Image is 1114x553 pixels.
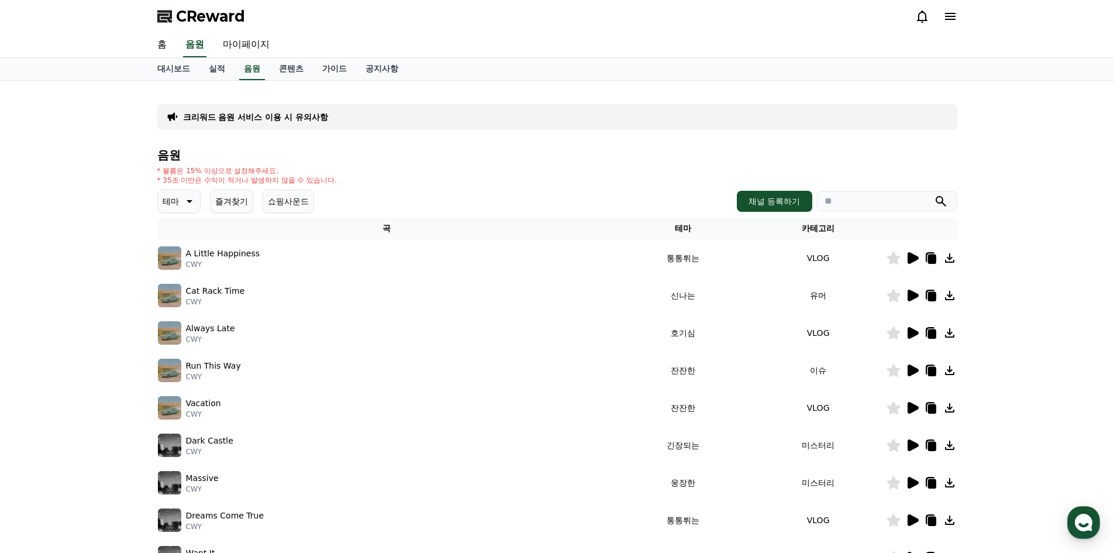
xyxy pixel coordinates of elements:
button: 채널 등록하기 [737,191,812,212]
td: 미스터리 [751,464,886,502]
p: CWY [186,485,219,494]
td: 유머 [751,277,886,314]
p: Dark Castle [186,435,233,447]
p: 테마 [163,193,179,209]
button: 테마 [157,190,201,213]
p: Run This Way [186,360,241,372]
button: 즐겨찾기 [210,190,253,213]
td: 호기심 [616,314,751,352]
img: music [158,396,181,420]
img: music [158,246,181,270]
th: 카테고리 [751,218,886,239]
a: 대시보드 [148,58,199,80]
a: 홈 [148,33,176,57]
td: 웅장한 [616,464,751,502]
a: CReward [157,7,245,26]
td: 잔잔한 [616,352,751,389]
p: Cat Rack Time [186,285,245,297]
a: 콘텐츠 [270,58,313,80]
a: 가이드 [313,58,356,80]
a: 음원 [239,58,265,80]
td: 잔잔한 [616,389,751,427]
span: CReward [176,7,245,26]
th: 테마 [616,218,751,239]
p: CWY [186,447,233,456]
p: Massive [186,472,219,485]
img: music [158,509,181,532]
p: Vacation [186,397,221,410]
img: music [158,471,181,494]
p: * 35초 미만은 수익이 적거나 발생하지 않을 수 있습니다. [157,176,337,185]
img: music [158,284,181,307]
td: 통통튀는 [616,502,751,539]
img: music [158,434,181,457]
td: VLOG [751,502,886,539]
img: music [158,321,181,345]
td: VLOG [751,314,886,352]
a: 마이페이지 [213,33,279,57]
th: 곡 [157,218,616,239]
a: 크리워드 음원 서비스 이용 시 유의사항 [183,111,328,123]
img: music [158,359,181,382]
td: 미스터리 [751,427,886,464]
p: A Little Happiness [186,248,260,260]
h4: 음원 [157,149,957,162]
p: Always Late [186,322,235,335]
td: 신나는 [616,277,751,314]
p: CWY [186,372,241,382]
p: CWY [186,522,264,531]
p: CWY [186,335,235,344]
td: 이슈 [751,352,886,389]
td: VLOG [751,389,886,427]
p: Dreams Come True [186,510,264,522]
p: CWY [186,260,260,269]
p: CWY [186,297,245,307]
a: 실적 [199,58,234,80]
button: 쇼핑사운드 [263,190,314,213]
a: 공지사항 [356,58,408,80]
p: * 볼륨은 15% 이상으로 설정해주세요. [157,166,337,176]
td: VLOG [751,239,886,277]
p: CWY [186,410,221,419]
td: 긴장되는 [616,427,751,464]
td: 통통튀는 [616,239,751,277]
a: 음원 [183,33,206,57]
